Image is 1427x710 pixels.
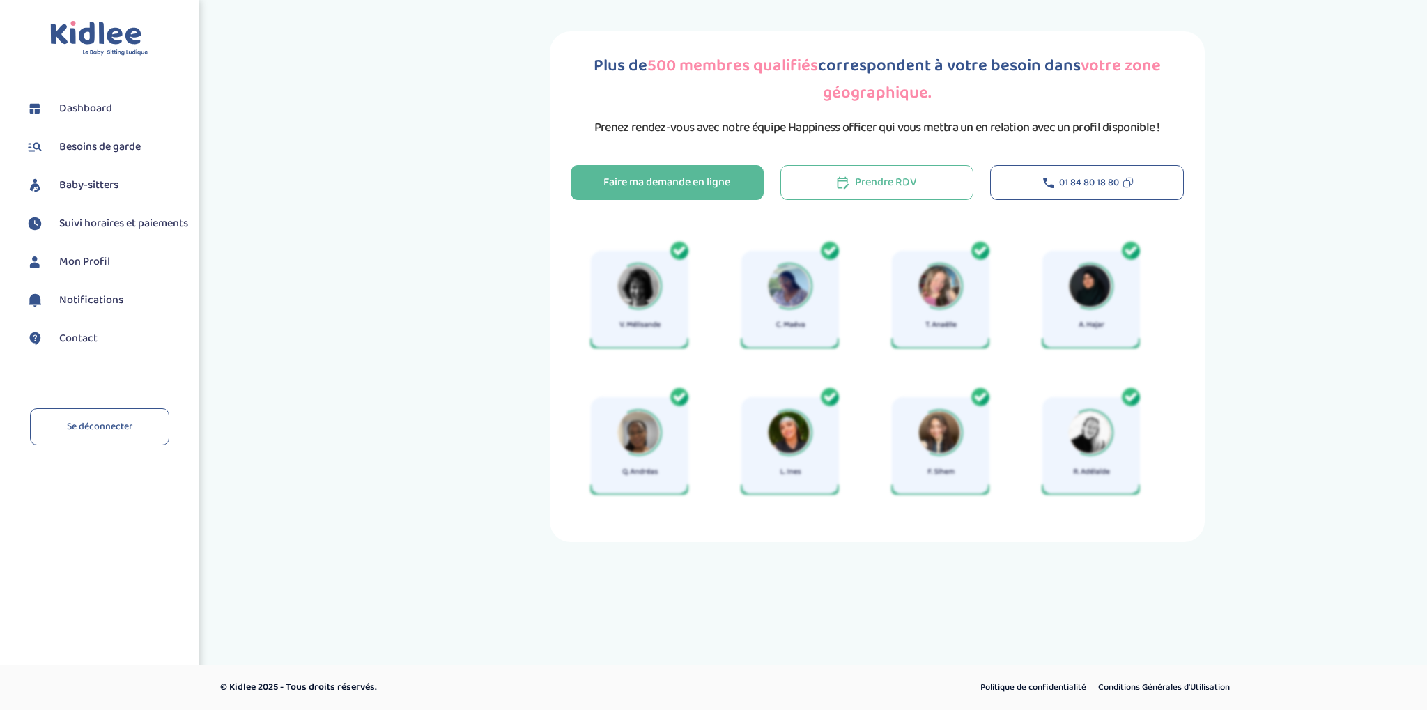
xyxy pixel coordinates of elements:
[823,52,1161,107] span: votre zone géographique.
[837,175,917,191] div: Prendre RDV
[24,252,45,272] img: profil.svg
[24,98,188,119] a: Dashboard
[975,679,1091,697] a: Politique de confidentialité
[1093,679,1235,697] a: Conditions Générales d’Utilisation
[1059,176,1119,190] span: 01 84 80 18 80
[647,52,818,79] span: 500 membres qualifiés
[24,252,188,272] a: Mon Profil
[24,175,188,196] a: Baby-sitters
[59,292,123,309] span: Notifications
[571,52,1184,107] h1: Plus de correspondent à votre besoin dans
[24,213,45,234] img: suivihoraire.svg
[24,98,45,119] img: dashboard.svg
[24,137,188,157] a: Besoins de garde
[59,100,112,117] span: Dashboard
[24,328,188,349] a: Contact
[59,254,110,270] span: Mon Profil
[30,408,169,445] a: Se déconnecter
[24,175,45,196] img: babysitters.svg
[59,177,118,194] span: Baby-sitters
[571,165,764,200] button: Faire ma demande en ligne
[24,290,45,311] img: notification.svg
[24,213,188,234] a: Suivi horaires et paiements
[780,165,973,200] button: Prendre RDV
[571,228,1166,521] img: kidlee_welcome_white_desktop.PNG
[603,175,730,191] div: Faire ma demande en ligne
[24,290,188,311] a: Notifications
[24,137,45,157] img: besoin.svg
[594,118,1160,137] p: Prenez rendez-vous avec notre équipe Happiness officer qui vous mettra un en relation avec un pro...
[24,328,45,349] img: contact.svg
[990,165,1183,200] button: 01 84 80 18 80
[220,680,773,695] p: © Kidlee 2025 - Tous droits réservés.
[59,139,141,155] span: Besoins de garde
[59,330,98,347] span: Contact
[59,215,188,232] span: Suivi horaires et paiements
[50,21,148,56] img: logo.svg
